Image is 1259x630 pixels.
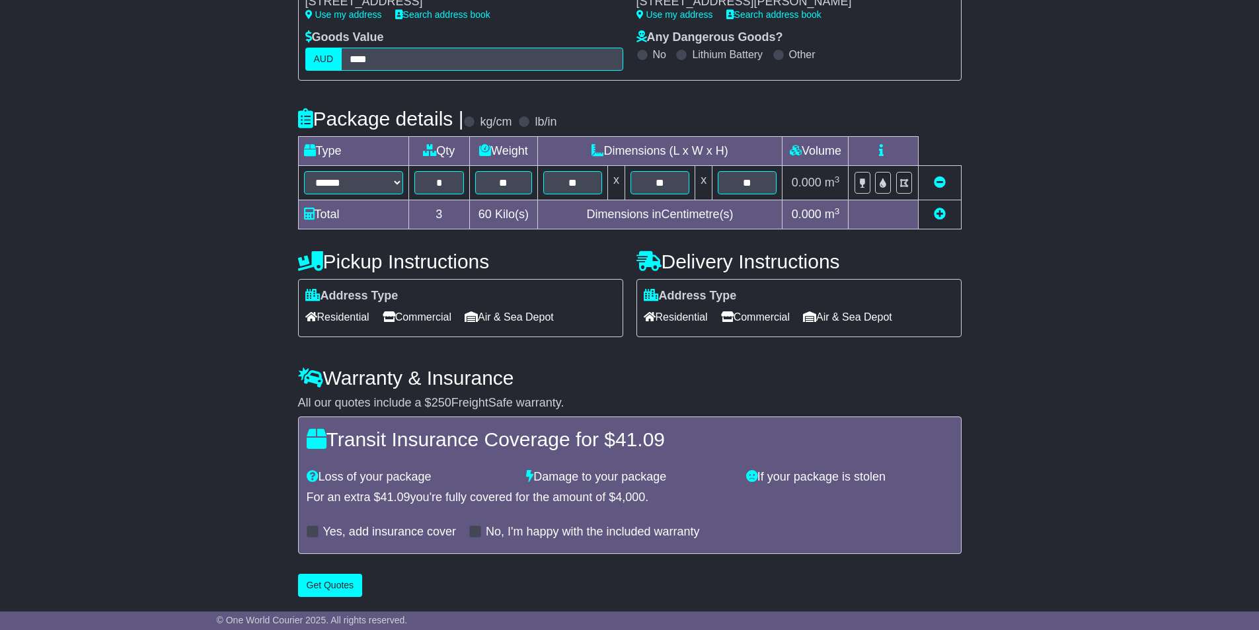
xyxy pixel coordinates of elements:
span: 41.09 [381,491,410,504]
div: If your package is stolen [740,470,960,485]
span: 41.09 [615,428,665,450]
div: Loss of your package [300,470,520,485]
span: Residential [644,307,708,327]
td: x [607,166,625,200]
span: Commercial [383,307,451,327]
label: kg/cm [480,115,512,130]
sup: 3 [835,175,840,184]
label: Address Type [305,289,399,303]
label: Goods Value [305,30,384,45]
td: x [695,166,712,200]
label: No [653,48,666,61]
label: AUD [305,48,342,71]
label: Address Type [644,289,737,303]
a: Add new item [934,208,946,221]
sup: 3 [835,206,840,216]
span: 60 [478,208,492,221]
td: Dimensions in Centimetre(s) [537,200,782,229]
h4: Pickup Instructions [298,251,623,272]
td: Weight [470,137,538,166]
label: No, I'm happy with the included warranty [486,525,700,539]
span: © One World Courier 2025. All rights reserved. [217,615,408,625]
label: Yes, add insurance cover [323,525,456,539]
label: Lithium Battery [692,48,763,61]
span: m [825,208,840,221]
td: Total [298,200,408,229]
td: Kilo(s) [470,200,538,229]
label: lb/in [535,115,556,130]
div: All our quotes include a $ FreightSafe warranty. [298,396,962,411]
span: 0.000 [792,176,821,189]
td: Qty [408,137,470,166]
span: 4,000 [615,491,645,504]
a: Remove this item [934,176,946,189]
span: Air & Sea Depot [803,307,892,327]
a: Use my address [636,9,713,20]
a: Search address book [726,9,821,20]
h4: Transit Insurance Coverage for $ [307,428,953,450]
span: 250 [432,396,451,409]
a: Use my address [305,9,382,20]
h4: Package details | [298,108,464,130]
span: 0.000 [792,208,821,221]
span: Commercial [721,307,790,327]
span: Air & Sea Depot [465,307,554,327]
td: 3 [408,200,470,229]
button: Get Quotes [298,574,363,597]
h4: Delivery Instructions [636,251,962,272]
label: Other [789,48,816,61]
div: For an extra $ you're fully covered for the amount of $ . [307,491,953,505]
label: Any Dangerous Goods? [636,30,783,45]
a: Search address book [395,9,490,20]
td: Dimensions (L x W x H) [537,137,782,166]
div: Damage to your package [519,470,740,485]
span: Residential [305,307,369,327]
td: Type [298,137,408,166]
td: Volume [782,137,849,166]
span: m [825,176,840,189]
h4: Warranty & Insurance [298,367,962,389]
